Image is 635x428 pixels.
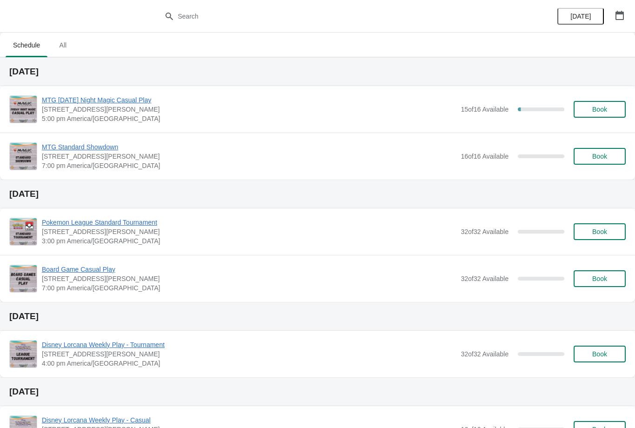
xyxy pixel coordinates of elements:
[592,153,607,160] span: Book
[461,228,509,235] span: 32 of 32 Available
[592,275,607,282] span: Book
[42,161,456,170] span: 7:00 pm America/[GEOGRAPHIC_DATA]
[9,189,626,199] h2: [DATE]
[461,350,509,358] span: 32 of 32 Available
[42,415,456,425] span: Disney Lorcana Weekly Play - Casual
[574,223,626,240] button: Book
[42,236,456,246] span: 3:00 pm America/[GEOGRAPHIC_DATA]
[10,265,37,292] img: Board Game Casual Play | 2040 Louetta Rd Ste I Spring, TX 77388 | 7:00 pm America/Chicago
[9,387,626,396] h2: [DATE]
[592,228,607,235] span: Book
[9,312,626,321] h2: [DATE]
[42,114,456,123] span: 5:00 pm America/[GEOGRAPHIC_DATA]
[51,37,74,53] span: All
[10,218,37,245] img: Pokemon League Standard Tournament | 2040 Louetta Rd Ste I Spring, TX 77388 | 3:00 pm America/Chi...
[10,143,37,170] img: MTG Standard Showdown | 2040 Louetta Rd Ste I Spring, TX 77388 | 7:00 pm America/Chicago
[461,106,509,113] span: 15 of 16 Available
[461,275,509,282] span: 32 of 32 Available
[42,142,456,152] span: MTG Standard Showdown
[42,283,456,293] span: 7:00 pm America/[GEOGRAPHIC_DATA]
[42,274,456,283] span: [STREET_ADDRESS][PERSON_NAME]
[574,270,626,287] button: Book
[42,95,456,105] span: MTG [DATE] Night Magic Casual Play
[570,13,591,20] span: [DATE]
[178,8,476,25] input: Search
[42,349,456,359] span: [STREET_ADDRESS][PERSON_NAME]
[42,265,456,274] span: Board Game Casual Play
[42,340,456,349] span: Disney Lorcana Weekly Play - Tournament
[9,67,626,76] h2: [DATE]
[42,227,456,236] span: [STREET_ADDRESS][PERSON_NAME]
[42,218,456,227] span: Pokemon League Standard Tournament
[461,153,509,160] span: 16 of 16 Available
[42,359,456,368] span: 4:00 pm America/[GEOGRAPHIC_DATA]
[42,152,456,161] span: [STREET_ADDRESS][PERSON_NAME]
[557,8,604,25] button: [DATE]
[574,148,626,165] button: Book
[574,101,626,118] button: Book
[10,341,37,368] img: Disney Lorcana Weekly Play - Tournament | 2040 Louetta Rd Ste I Spring, TX 77388 | 4:00 pm Americ...
[592,106,607,113] span: Book
[592,350,607,358] span: Book
[6,37,47,53] span: Schedule
[42,105,456,114] span: [STREET_ADDRESS][PERSON_NAME]
[574,346,626,362] button: Book
[10,96,37,123] img: MTG Friday Night Magic Casual Play | 2040 Louetta Rd Ste I Spring, TX 77388 | 5:00 pm America/Chi...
